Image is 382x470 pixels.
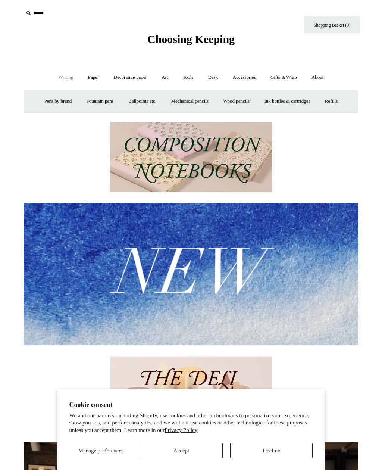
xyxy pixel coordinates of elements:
a: Privacy Policy [165,427,197,433]
span: Choosing Keeping [147,33,235,45]
a: Shopping Basket (0) [304,16,360,33]
a: Mechanical pencils [164,91,215,111]
img: New.jpg__PID:f73bdf93-380a-4a35-bcfe-7823039498e1 [24,203,358,345]
h2: Cookie consent [69,401,313,409]
a: Gifts & Wrap [264,68,304,87]
button: Accept [140,443,223,458]
a: About [305,68,331,87]
a: Ink bottles & cartridges [257,91,317,111]
img: 202302 Composition ledgers.jpg__PID:69722ee6-fa44-49dd-a067-31375e5d54ec [110,122,272,192]
button: Decline [230,443,313,458]
a: Paper [81,68,106,87]
a: Refills [318,91,345,111]
a: Desk [201,68,225,87]
a: Fountain pens [79,91,120,111]
button: Manage preferences [69,443,133,458]
a: Accessories [226,68,263,87]
img: The Deli Counter [110,357,272,426]
a: Tools [176,68,200,87]
a: Decorative paper [107,68,154,87]
a: Wood pencils [216,91,256,111]
span: Manage preferences [78,448,123,454]
a: Art [155,68,175,87]
a: Pens by brand [38,91,79,111]
a: Ballpoints etc. [122,91,163,111]
p: We and our partners, including Shopify, use cookies and other technologies to personalize your ex... [69,412,313,434]
a: Choosing Keeping [147,39,235,44]
a: Writing [52,68,80,87]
